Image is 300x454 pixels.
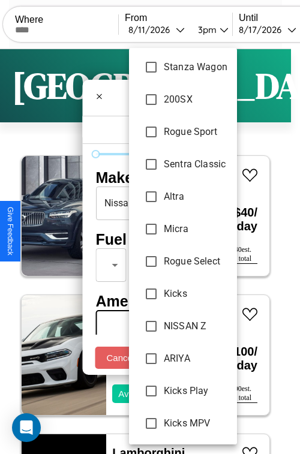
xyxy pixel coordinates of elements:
span: Stanza Wagon [164,60,227,74]
span: Sentra Classic [164,157,227,172]
span: Micra [164,222,227,236]
span: NISSAN Z [164,319,227,333]
span: 200SX [164,92,227,107]
div: Give Feedback [6,207,14,255]
div: Open Intercom Messenger [12,413,41,442]
span: Altra [164,190,227,204]
span: Kicks [164,287,227,301]
span: Rogue Select [164,254,227,269]
span: Rogue Sport [164,125,227,139]
span: Kicks MPV [164,416,227,431]
span: ARIYA [164,351,227,366]
span: Kicks Play [164,384,227,398]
